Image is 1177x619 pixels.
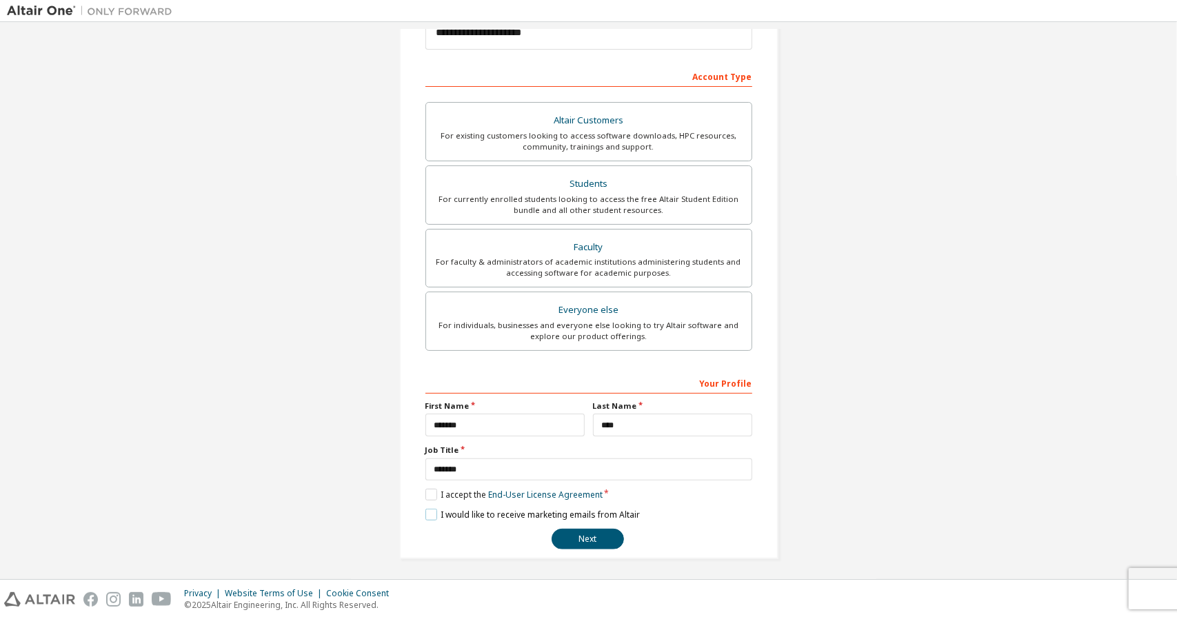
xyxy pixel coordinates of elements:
img: facebook.svg [83,592,98,607]
img: altair_logo.svg [4,592,75,607]
div: For individuals, businesses and everyone else looking to try Altair software and explore our prod... [434,320,743,342]
div: For currently enrolled students looking to access the free Altair Student Edition bundle and all ... [434,194,743,216]
img: youtube.svg [152,592,172,607]
button: Next [552,529,624,549]
div: Students [434,174,743,194]
label: I accept the [425,489,603,500]
div: Account Type [425,65,752,87]
div: Cookie Consent [326,588,397,599]
div: Faculty [434,238,743,257]
div: Privacy [184,588,225,599]
p: © 2025 Altair Engineering, Inc. All Rights Reserved. [184,599,397,611]
img: instagram.svg [106,592,121,607]
label: Job Title [425,445,752,456]
div: Your Profile [425,372,752,394]
label: First Name [425,400,585,412]
img: Altair One [7,4,179,18]
div: Everyone else [434,301,743,320]
div: Altair Customers [434,111,743,130]
div: For faculty & administrators of academic institutions administering students and accessing softwa... [434,256,743,278]
div: For existing customers looking to access software downloads, HPC resources, community, trainings ... [434,130,743,152]
div: Website Terms of Use [225,588,326,599]
a: End-User License Agreement [488,489,603,500]
label: I would like to receive marketing emails from Altair [425,509,640,520]
img: linkedin.svg [129,592,143,607]
label: Last Name [593,400,752,412]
